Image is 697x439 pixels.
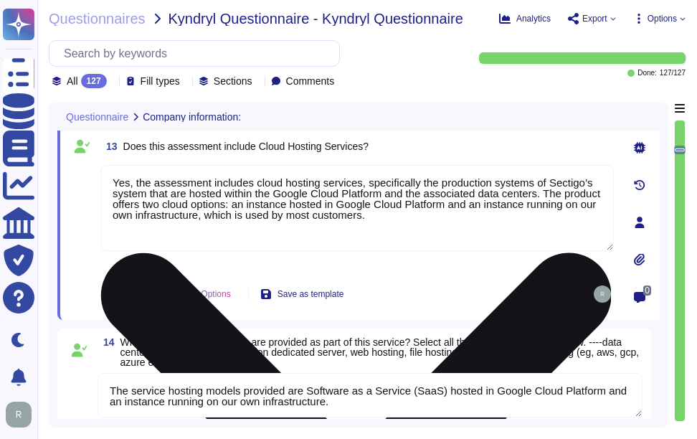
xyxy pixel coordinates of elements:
[594,285,611,303] img: user
[169,11,463,26] span: Kyndryl Questionnaire - Kyndryl Questionnaire
[141,76,180,86] span: Fill types
[66,112,128,122] span: Questionnaire
[67,76,78,86] span: All
[643,285,651,296] span: 0
[98,337,115,347] span: 14
[100,165,614,251] textarea: Yes, the assessment includes cloud hosting services, specifically the production systems of Secti...
[98,373,643,417] textarea: The service hosting models provided are Software as a Service (SaaS) hosted in Google Cloud Platf...
[100,141,118,151] span: 13
[123,141,369,152] span: Does this assessment include Cloud Hosting Services?
[57,41,339,66] input: Search by keywords
[49,11,146,26] span: Questionnaires
[143,112,241,122] span: Company information:
[81,74,107,88] div: 127
[637,70,657,77] span: Done:
[499,13,551,24] button: Analytics
[582,14,607,23] span: Export
[648,14,677,23] span: Options
[660,70,686,77] span: 127 / 127
[6,402,32,428] img: user
[286,76,335,86] span: Comments
[214,76,252,86] span: Sections
[516,14,551,23] span: Analytics
[3,399,42,430] button: user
